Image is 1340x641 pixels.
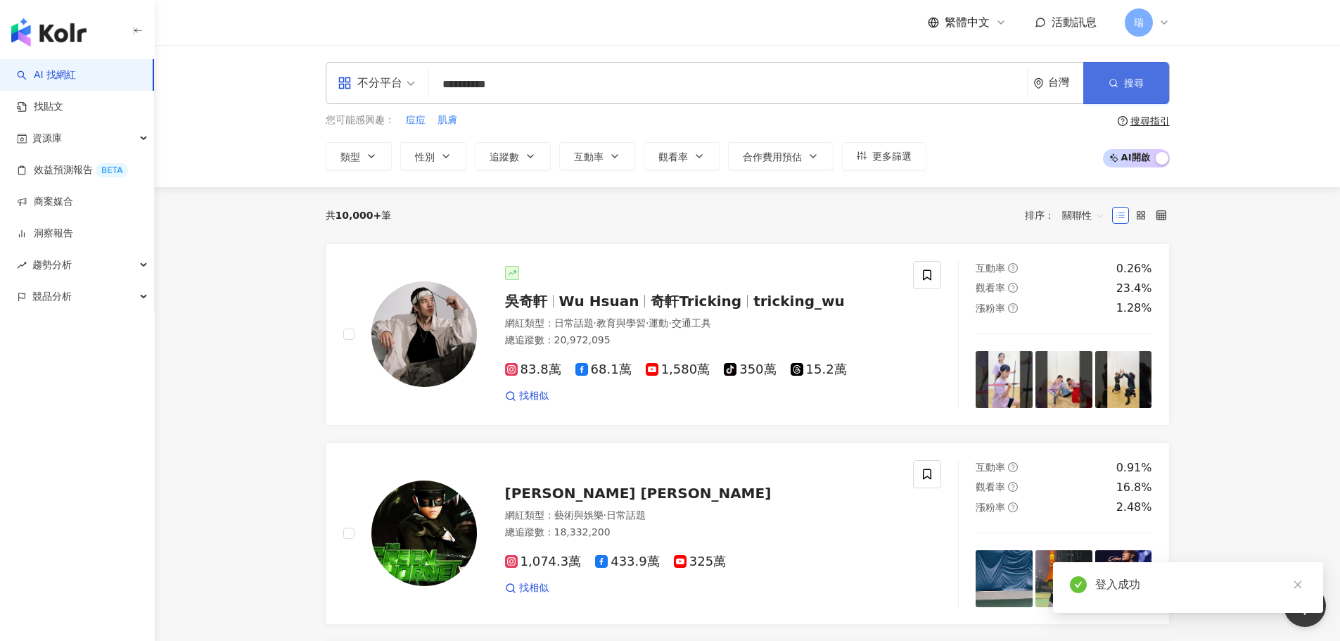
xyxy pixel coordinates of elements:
span: question-circle [1118,116,1128,126]
span: 更多篩選 [872,151,912,162]
span: · [594,317,596,329]
button: 追蹤數 [475,142,551,170]
span: 性別 [415,151,435,163]
span: 83.8萬 [505,362,561,377]
div: 登入成功 [1095,576,1306,593]
a: KOL Avatar[PERSON_NAME] [PERSON_NAME]網紅類型：藝術與娛樂·日常話題總追蹤數：18,332,2001,074.3萬433.9萬325萬找相似互動率questi... [326,443,1170,625]
span: 找相似 [519,581,549,595]
span: question-circle [1008,303,1018,313]
span: question-circle [1008,482,1018,492]
span: 日常話題 [606,509,646,521]
img: post-image [1095,351,1152,408]
a: KOL Avatar吳奇軒Wu Hsuan奇軒Trickingtricking_wu網紅類型：日常話題·教育與學習·運動·交通工具總追蹤數：20,972,09583.8萬68.1萬1,580萬3... [326,243,1170,426]
span: 痘痘 [406,113,426,127]
span: 68.1萬 [575,362,632,377]
span: [PERSON_NAME] [PERSON_NAME] [505,485,772,502]
img: post-image [1035,351,1092,408]
span: 交通工具 [672,317,711,329]
div: 網紅類型 ： [505,317,897,331]
div: 台灣 [1048,77,1083,89]
span: 奇軒Tricking [651,293,741,310]
span: question-circle [1008,283,1018,293]
span: question-circle [1008,502,1018,512]
a: 找相似 [505,389,549,403]
a: searchAI 找網紅 [17,68,76,82]
span: 觀看率 [976,282,1005,293]
span: 合作費用預估 [743,151,802,163]
span: 趨勢分析 [32,249,72,281]
span: 433.9萬 [595,554,660,569]
div: 排序： [1025,204,1112,227]
span: 1,580萬 [646,362,710,377]
a: 找貼文 [17,100,63,114]
span: 10,000+ [336,210,382,221]
span: 互動率 [574,151,604,163]
span: 互動率 [976,262,1005,274]
span: Wu Hsuan [559,293,639,310]
a: 效益預測報告BETA [17,163,128,177]
span: 資源庫 [32,122,62,154]
span: 觀看率 [976,481,1005,493]
img: logo [11,18,87,46]
button: 痘痘 [405,113,426,128]
div: 網紅類型 ： [505,509,897,523]
span: 漲粉率 [976,502,1005,513]
div: 總追蹤數 ： 18,332,200 [505,526,897,540]
div: 搜尋指引 [1130,115,1170,127]
span: question-circle [1008,263,1018,273]
button: 觀看率 [644,142,720,170]
span: 教育與學習 [596,317,646,329]
img: post-image [1095,550,1152,607]
span: 肌膚 [438,113,457,127]
button: 合作費用預估 [728,142,834,170]
span: 15.2萬 [791,362,847,377]
img: post-image [1035,550,1092,607]
button: 類型 [326,142,392,170]
div: 總追蹤數 ： 20,972,095 [505,334,897,348]
span: question-circle [1008,462,1018,472]
a: 洞察報告 [17,227,73,241]
span: 關聯性 [1062,204,1104,227]
span: appstore [338,76,352,90]
div: 1.28% [1116,300,1152,316]
span: 吳奇軒 [505,293,547,310]
span: 競品分析 [32,281,72,312]
span: · [604,509,606,521]
span: 搜尋 [1124,77,1144,89]
span: 325萬 [674,554,726,569]
div: 16.8% [1116,480,1152,495]
button: 更多篩選 [842,142,926,170]
img: post-image [976,550,1033,607]
span: 瑞 [1134,15,1144,30]
span: 運動 [649,317,668,329]
span: 藝術與娛樂 [554,509,604,521]
button: 搜尋 [1083,62,1169,104]
span: 追蹤數 [490,151,519,163]
span: · [646,317,649,329]
img: post-image [976,351,1033,408]
span: 觀看率 [658,151,688,163]
button: 肌膚 [437,113,458,128]
span: rise [17,260,27,270]
div: 2.48% [1116,500,1152,515]
span: 350萬 [724,362,776,377]
span: 繁體中文 [945,15,990,30]
span: environment [1033,78,1044,89]
span: 日常話題 [554,317,594,329]
span: 1,074.3萬 [505,554,582,569]
div: 0.91% [1116,460,1152,476]
span: close [1293,580,1303,590]
div: 共 筆 [326,210,392,221]
span: 互動率 [976,462,1005,473]
span: check-circle [1070,576,1087,593]
span: 您可能感興趣： [326,113,395,127]
img: KOL Avatar [371,281,477,387]
div: 不分平台 [338,72,402,94]
span: · [668,317,671,329]
span: tricking_wu [753,293,845,310]
img: KOL Avatar [371,481,477,586]
span: 活動訊息 [1052,15,1097,29]
div: 0.26% [1116,261,1152,277]
button: 互動率 [559,142,635,170]
span: 找相似 [519,389,549,403]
